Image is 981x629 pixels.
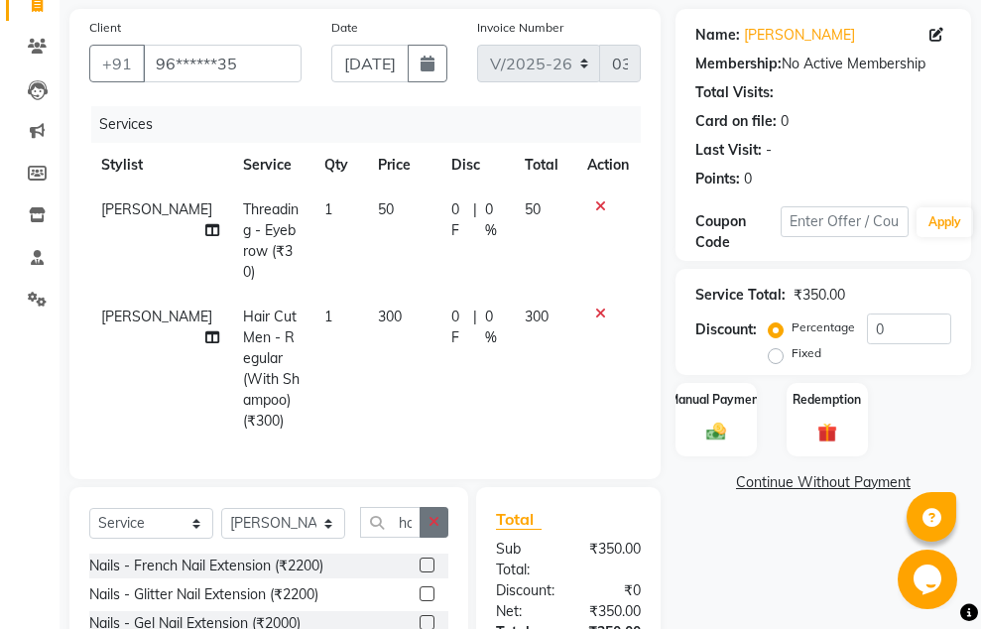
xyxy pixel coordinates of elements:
input: Search by Name/Mobile/Email/Code [143,45,302,82]
div: ₹0 [569,580,656,601]
label: Date [331,19,358,37]
span: 300 [525,308,549,325]
div: Points: [695,169,740,189]
span: 300 [378,308,402,325]
span: [PERSON_NAME] [101,308,212,325]
label: Fixed [792,344,821,362]
div: ₹350.00 [794,285,845,306]
div: Discount: [481,580,569,601]
th: Disc [439,143,513,188]
div: 0 [781,111,789,132]
span: 0 % [485,199,501,241]
span: Threading - Eyebrow (₹30) [243,200,299,281]
div: ₹350.00 [568,601,656,622]
th: Stylist [89,143,231,188]
div: Membership: [695,54,782,74]
input: Enter Offer / Coupon Code [781,206,909,237]
div: ₹350.00 [568,539,656,580]
div: Total Visits: [695,82,774,103]
span: 0 F [451,307,465,348]
div: Card on file: [695,111,777,132]
input: Search or Scan [360,507,421,538]
th: Service [231,143,312,188]
label: Percentage [792,318,855,336]
span: | [473,307,477,348]
span: Total [496,509,542,530]
div: No Active Membership [695,54,951,74]
div: Nails - French Nail Extension (₹2200) [89,556,323,576]
div: 0 [744,169,752,189]
span: 50 [378,200,394,218]
button: Apply [917,207,973,237]
th: Qty [312,143,366,188]
div: Name: [695,25,740,46]
div: Discount: [695,319,757,340]
img: _gift.svg [811,421,842,444]
th: Total [513,143,575,188]
div: Net: [481,601,568,622]
label: Invoice Number [477,19,563,37]
div: Service Total: [695,285,786,306]
iframe: chat widget [898,550,961,609]
div: - [766,140,772,161]
span: 50 [525,200,541,218]
span: 1 [324,308,332,325]
span: [PERSON_NAME] [101,200,212,218]
div: Coupon Code [695,211,781,253]
label: Client [89,19,121,37]
span: 0 F [451,199,465,241]
div: Nails - Glitter Nail Extension (₹2200) [89,584,318,605]
span: Hair Cut Men - Regular (With Shampoo) (₹300) [243,308,300,430]
div: Last Visit: [695,140,762,161]
button: +91 [89,45,145,82]
a: [PERSON_NAME] [744,25,855,46]
span: | [473,199,477,241]
div: Services [91,106,656,143]
img: _cash.svg [700,421,731,442]
span: 1 [324,200,332,218]
a: Continue Without Payment [679,472,967,493]
th: Action [575,143,641,188]
span: 0 % [485,307,501,348]
label: Redemption [793,391,861,409]
th: Price [366,143,439,188]
label: Manual Payment [669,391,764,409]
div: Sub Total: [481,539,568,580]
